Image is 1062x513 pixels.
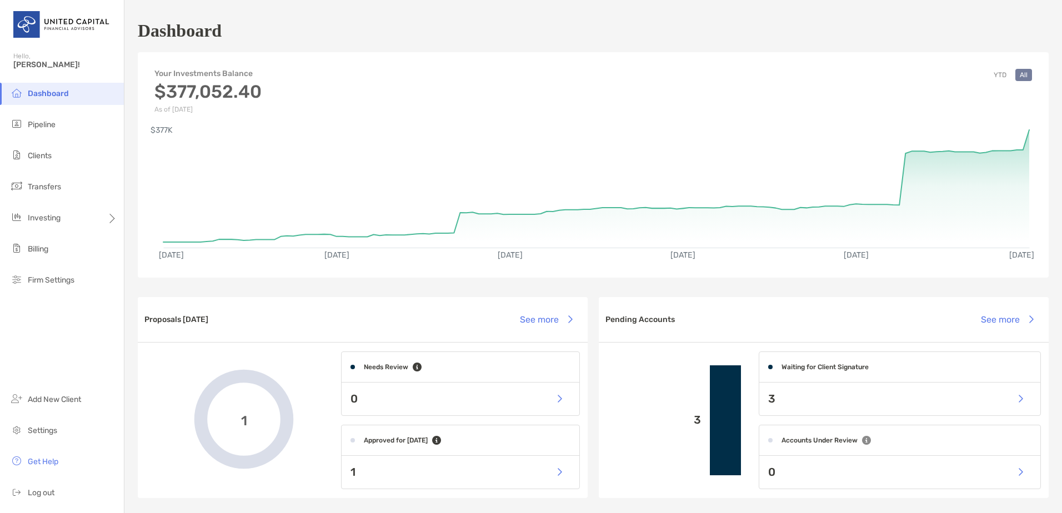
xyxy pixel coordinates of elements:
p: 1 [350,465,355,479]
span: Dashboard [28,89,69,98]
img: settings icon [10,423,23,436]
img: dashboard icon [10,86,23,99]
h3: Proposals [DATE] [144,315,208,324]
img: logout icon [10,485,23,499]
button: See more [511,307,581,331]
img: add_new_client icon [10,392,23,405]
img: get-help icon [10,454,23,467]
text: [DATE] [670,250,695,260]
text: [DATE] [324,250,349,260]
text: [DATE] [1009,250,1034,260]
span: 1 [241,411,247,428]
span: Log out [28,488,54,497]
h4: Needs Review [364,363,408,371]
h3: $377,052.40 [154,81,262,102]
button: See more [972,307,1042,331]
span: Billing [28,244,48,254]
span: Firm Settings [28,275,74,285]
text: [DATE] [159,250,184,260]
img: United Capital Logo [13,4,111,44]
span: Pipeline [28,120,56,129]
p: 0 [768,465,775,479]
img: investing icon [10,210,23,224]
p: As of [DATE] [154,105,262,113]
img: billing icon [10,242,23,255]
h4: Accounts Under Review [782,436,858,444]
span: Clients [28,151,52,160]
text: [DATE] [498,250,523,260]
img: firm-settings icon [10,273,23,286]
h1: Dashboard [138,21,222,41]
text: [DATE] [844,250,869,260]
h4: Waiting for Client Signature [782,363,869,371]
h4: Your Investments Balance [154,69,262,78]
span: Add New Client [28,395,81,404]
button: All [1015,69,1032,81]
span: Investing [28,213,61,223]
span: Settings [28,426,57,435]
span: Get Help [28,457,58,466]
img: pipeline icon [10,117,23,130]
text: $377K [151,125,173,135]
p: 3 [768,392,775,406]
p: 3 [608,413,701,427]
button: YTD [989,69,1011,81]
img: transfers icon [10,179,23,193]
p: 0 [350,392,358,406]
img: clients icon [10,148,23,162]
h4: Approved for [DATE] [364,436,428,444]
h3: Pending Accounts [605,315,675,324]
span: Transfers [28,182,61,192]
span: [PERSON_NAME]! [13,60,117,69]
